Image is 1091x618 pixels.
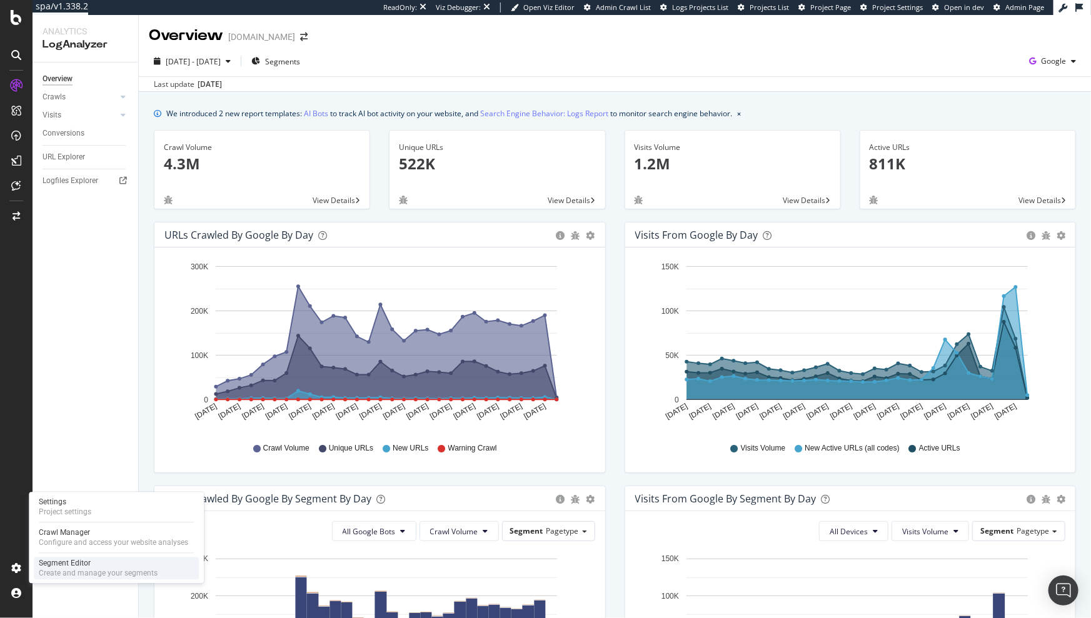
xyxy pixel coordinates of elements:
[1018,195,1061,206] span: View Details
[393,443,428,454] span: New URLs
[191,351,208,360] text: 100K
[43,25,128,37] div: Analytics
[556,231,565,240] div: circle-info
[428,402,453,421] text: [DATE]
[191,262,208,271] text: 300K
[241,402,266,421] text: [DATE]
[452,402,477,421] text: [DATE]
[750,2,789,12] span: Projects List
[399,153,595,174] p: 522K
[584,2,651,12] a: Admin Crawl List
[899,402,924,421] text: [DATE]
[805,443,899,454] span: New Active URLs (all codes)
[548,195,591,206] span: View Details
[830,526,868,537] span: All Devices
[1041,56,1066,66] span: Google
[164,229,313,241] div: URLs Crawled by Google by day
[993,2,1044,12] a: Admin Page
[217,402,242,421] text: [DATE]
[919,443,960,454] span: Active URLs
[164,257,591,431] svg: A chart.
[164,196,173,204] div: bug
[664,402,689,421] text: [DATE]
[1048,576,1078,606] div: Open Intercom Messenger
[734,104,744,122] button: close banner
[43,109,117,122] a: Visits
[870,153,1066,174] p: 811K
[191,592,208,601] text: 200K
[1017,526,1049,536] span: Pagetype
[798,2,851,12] a: Project Page
[43,109,61,122] div: Visits
[1057,231,1065,240] div: gear
[149,25,223,46] div: Overview
[687,402,712,421] text: [DATE]
[922,402,947,421] text: [DATE]
[34,527,199,549] a: Crawl ManagerConfigure and access your website analyses
[43,151,85,164] div: URL Explorer
[154,107,1076,120] div: info banner
[43,174,98,187] div: Logfiles Explorer
[154,79,222,90] div: Last update
[264,402,289,421] text: [DATE]
[263,443,309,454] span: Crawl Volume
[661,307,678,316] text: 100K
[381,402,406,421] text: [DATE]
[661,592,678,601] text: 100K
[870,196,878,204] div: bug
[420,521,499,541] button: Crawl Volume
[635,196,643,204] div: bug
[970,402,995,421] text: [DATE]
[193,402,218,421] text: [DATE]
[329,443,373,454] span: Unique URLs
[852,402,877,421] text: [DATE]
[635,153,831,174] p: 1.2M
[43,127,84,140] div: Conversions
[164,153,360,174] p: 4.3M
[571,495,580,504] div: bug
[480,107,608,120] a: Search Engine Behavior: Logs Report
[523,402,548,421] text: [DATE]
[932,2,984,12] a: Open in dev
[523,2,575,12] span: Open Viz Editor
[635,229,758,241] div: Visits from Google by day
[810,2,851,12] span: Project Page
[660,2,728,12] a: Logs Projects List
[596,2,651,12] span: Admin Crawl List
[946,402,971,421] text: [DATE]
[383,2,417,12] div: ReadOnly:
[635,492,817,505] div: Visits from Google By Segment By Day
[661,555,678,564] text: 150K
[304,107,328,120] a: AI Bots
[475,402,500,421] text: [DATE]
[511,2,575,12] a: Open Viz Editor
[43,72,73,86] div: Overview
[34,557,199,580] a: Segment EditorCreate and manage your segments
[546,526,579,536] span: Pagetype
[1027,231,1035,240] div: circle-info
[875,402,900,421] text: [DATE]
[741,443,786,454] span: Visits Volume
[1024,51,1081,71] button: Google
[1042,495,1050,504] div: bug
[735,402,760,421] text: [DATE]
[672,2,728,12] span: Logs Projects List
[828,402,853,421] text: [DATE]
[993,402,1018,421] text: [DATE]
[586,495,595,504] div: gear
[635,142,831,153] div: Visits Volume
[872,2,923,12] span: Project Settings
[571,231,580,240] div: bug
[39,538,188,548] div: Configure and access your website analyses
[43,174,129,187] a: Logfiles Explorer
[738,2,789,12] a: Projects List
[1057,495,1065,504] div: gear
[782,402,807,421] text: [DATE]
[164,492,371,505] div: URLs Crawled by Google By Segment By Day
[34,496,199,519] a: SettingsProject settings
[665,351,678,360] text: 50K
[332,521,416,541] button: All Google Bots
[436,2,481,12] div: Viz Debugger:
[313,195,355,206] span: View Details
[39,528,188,538] div: Crawl Manager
